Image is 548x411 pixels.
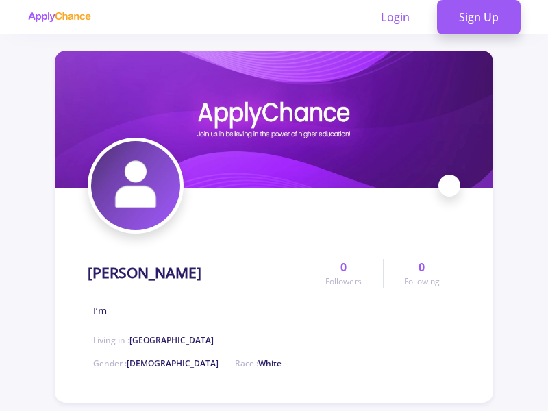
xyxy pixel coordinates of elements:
span: Gender : [93,358,219,369]
span: 0 [419,259,425,275]
span: [GEOGRAPHIC_DATA] [129,334,214,346]
span: 0 [340,259,347,275]
a: 0Followers [305,259,382,288]
span: Following [404,275,440,288]
h1: [PERSON_NAME] [88,264,201,282]
span: White [258,358,282,369]
img: Mohammad Abedinezhadcover image [55,51,493,188]
img: Mohammad Abedinezhadavatar [91,141,180,230]
span: Race : [235,358,282,369]
span: Followers [325,275,362,288]
span: Living in : [93,334,214,346]
span: I’m [93,303,107,318]
span: [DEMOGRAPHIC_DATA] [127,358,219,369]
a: 0Following [383,259,460,288]
img: applychance logo text only [27,12,91,23]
